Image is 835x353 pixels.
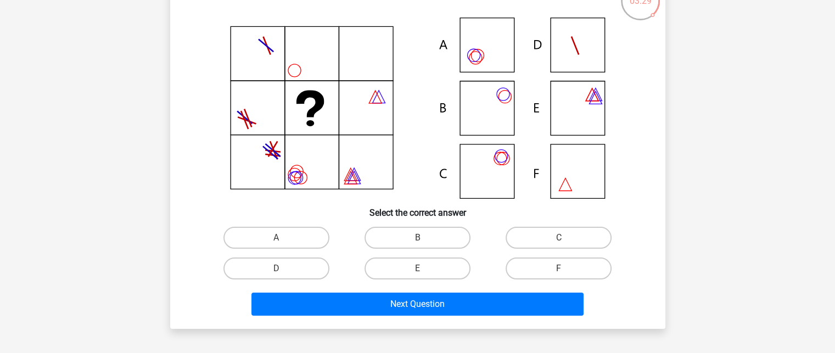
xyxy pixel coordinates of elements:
[251,293,584,316] button: Next Question
[365,257,470,279] label: E
[506,257,612,279] label: F
[188,199,648,218] h6: Select the correct answer
[506,227,612,249] label: C
[223,257,329,279] label: D
[223,227,329,249] label: A
[365,227,470,249] label: B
